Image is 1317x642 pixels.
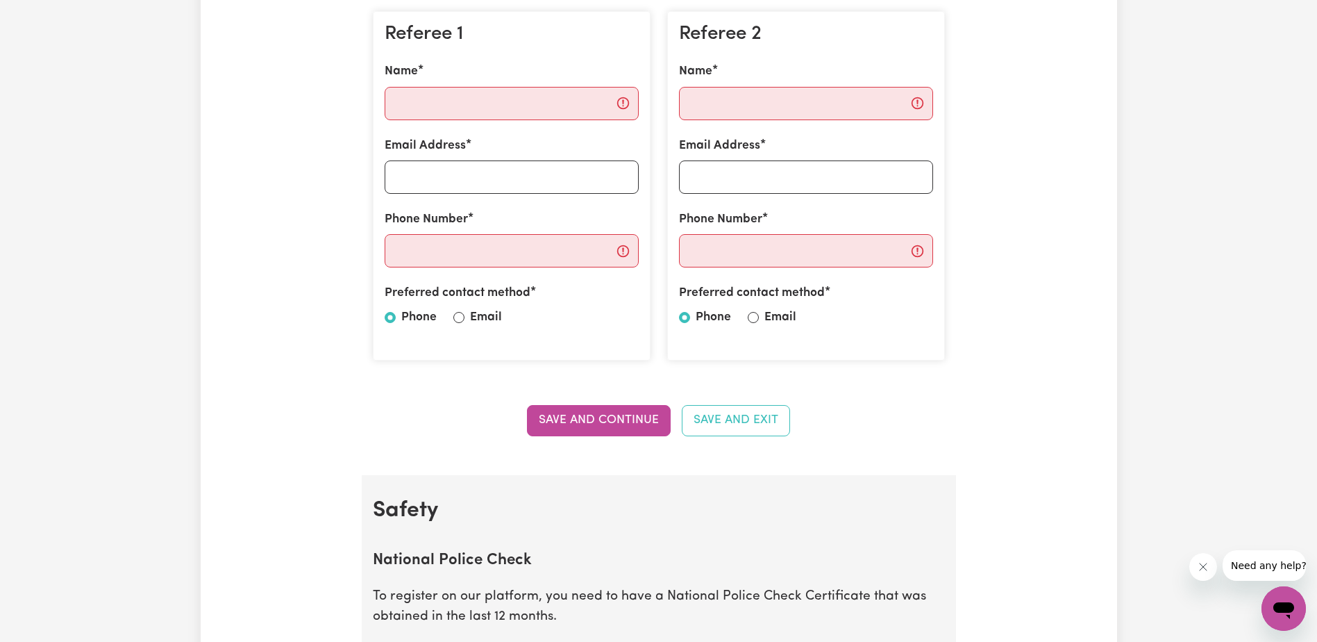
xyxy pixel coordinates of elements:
[385,23,639,47] h3: Referee 1
[1189,553,1217,581] iframe: Close message
[373,497,945,524] h2: Safety
[385,137,466,155] label: Email Address
[373,552,945,570] h2: National Police Check
[696,308,731,327] label: Phone
[527,405,671,436] button: Save and Continue
[8,10,84,21] span: Need any help?
[401,308,437,327] label: Phone
[679,137,760,155] label: Email Address
[679,23,933,47] h3: Referee 2
[385,284,530,302] label: Preferred contact method
[1261,586,1306,631] iframe: Button to launch messaging window
[679,63,712,81] label: Name
[1223,550,1306,581] iframe: Message from company
[679,211,762,229] label: Phone Number
[764,308,796,327] label: Email
[373,587,945,627] p: To register on our platform, you need to have a National Police Check Certificate that was obtain...
[470,308,502,327] label: Email
[679,284,825,302] label: Preferred contact method
[385,63,418,81] label: Name
[385,211,468,229] label: Phone Number
[682,405,790,436] button: Save and Exit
